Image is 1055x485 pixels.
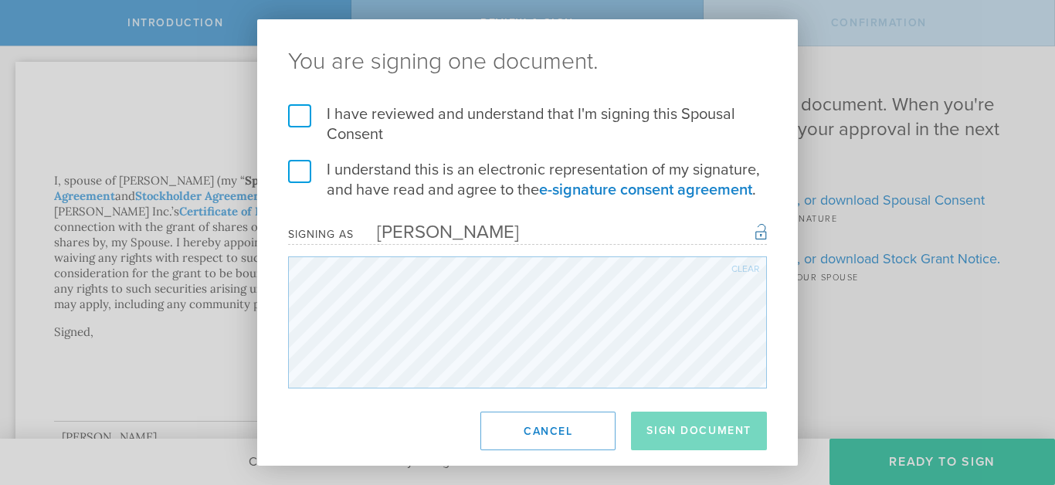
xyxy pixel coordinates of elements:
[480,412,616,450] button: Cancel
[631,412,767,450] button: Sign Document
[288,160,767,200] label: I understand this is an electronic representation of my signature, and have read and agree to the .
[539,181,752,199] a: e-signature consent agreement
[288,228,354,241] div: Signing as
[288,104,767,144] label: I have reviewed and understand that I'm signing this Spousal Consent
[354,221,519,243] div: [PERSON_NAME]
[288,50,767,73] ng-pluralize: You are signing one document.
